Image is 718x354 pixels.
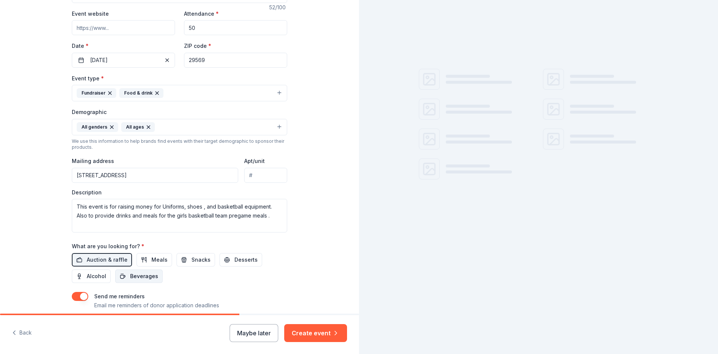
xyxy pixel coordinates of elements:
label: Mailing address [72,157,114,165]
label: What are you looking for? [72,243,144,250]
button: [DATE] [72,53,175,68]
button: Snacks [177,253,215,267]
label: ZIP code [184,42,211,50]
span: Beverages [130,272,158,281]
div: Fundraiser [77,88,116,98]
label: Date [72,42,175,50]
div: All ages [121,122,155,132]
span: Alcohol [87,272,106,281]
input: 12345 (U.S. only) [184,53,287,68]
button: All gendersAll ages [72,119,287,135]
textarea: This event is for raising money for Uniforms, shoes , and basketball equipment. Also to provide d... [72,199,287,233]
label: Event website [72,10,109,18]
span: Auction & raffle [87,255,128,264]
label: Event type [72,75,104,82]
button: Auction & raffle [72,253,132,267]
div: We use this information to help brands find events with their target demographic to sponsor their... [72,138,287,150]
label: Demographic [72,108,107,116]
button: Maybe later [230,324,278,342]
span: Meals [151,255,168,264]
button: Create event [284,324,347,342]
button: Back [12,325,32,341]
label: Send me reminders [94,293,145,299]
span: Snacks [191,255,211,264]
div: Food & drink [119,88,163,98]
button: Beverages [115,270,163,283]
input: # [244,168,287,183]
div: All genders [77,122,118,132]
button: Desserts [220,253,262,267]
label: Apt/unit [244,157,265,165]
input: 20 [184,20,287,35]
button: Alcohol [72,270,111,283]
button: FundraiserFood & drink [72,85,287,101]
span: Desserts [234,255,258,264]
input: https://www... [72,20,175,35]
label: Description [72,189,102,196]
div: 52 /100 [269,3,287,12]
label: Attendance [184,10,219,18]
button: Meals [136,253,172,267]
p: Email me reminders of donor application deadlines [94,301,219,310]
input: Enter a US address [72,168,238,183]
